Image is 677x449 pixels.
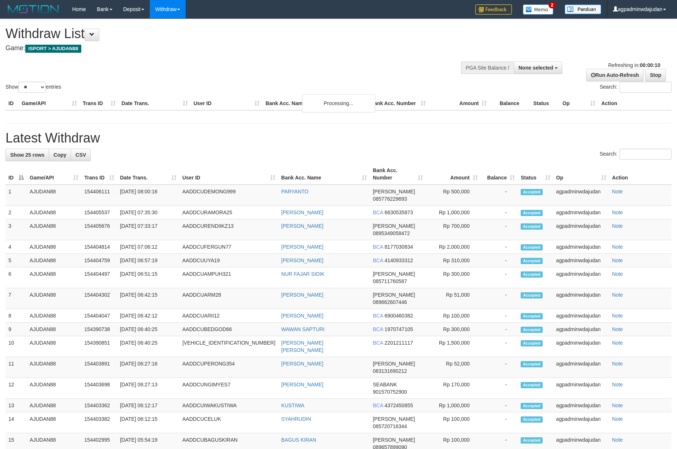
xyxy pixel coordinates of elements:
[521,189,543,195] span: Accepted
[373,326,383,332] span: BCA
[117,336,179,357] td: [DATE] 06:40:25
[426,219,481,240] td: Rp 700,000
[117,254,179,267] td: [DATE] 06:57:19
[373,389,407,395] span: Copy 901570752900 to clipboard
[81,412,117,433] td: 154403382
[521,340,543,346] span: Accepted
[521,244,543,251] span: Accepted
[530,97,559,110] th: Status
[553,254,609,267] td: agpadminwdajudan
[281,416,311,422] a: SYAHRUDIN
[608,62,660,68] span: Refreshing in:
[81,164,117,185] th: Trans ID: activate to sort column ascending
[281,340,323,353] a: [PERSON_NAME] [PERSON_NAME]
[481,164,518,185] th: Balance: activate to sort column ascending
[27,357,81,378] td: AJUDAN88
[281,292,323,298] a: [PERSON_NAME]
[5,336,27,357] td: 10
[586,69,644,81] a: Run Auto-Refresh
[27,378,81,399] td: AJUDAN88
[5,149,49,161] a: Show 25 rows
[5,309,27,323] td: 8
[81,378,117,399] td: 154403698
[521,292,543,298] span: Accepted
[117,323,179,336] td: [DATE] 06:40:25
[612,292,623,298] a: Note
[81,240,117,254] td: 154404814
[426,164,481,185] th: Amount: activate to sort column ascending
[5,240,27,254] td: 4
[373,340,383,346] span: BCA
[612,223,623,229] a: Note
[5,399,27,412] td: 13
[521,210,543,216] span: Accepted
[179,185,278,206] td: AADDCUDEMONG999
[384,340,413,346] span: Copy 2201211117 to clipboard
[553,288,609,309] td: agpadminwdajudan
[5,82,61,93] label: Show entries
[27,336,81,357] td: AJUDAN88
[553,378,609,399] td: agpadminwdajudan
[5,164,27,185] th: ID: activate to sort column descending
[5,97,19,110] th: ID
[373,257,383,263] span: BCA
[373,299,407,305] span: Copy 089662607446 to clipboard
[281,326,324,332] a: WAWAN SAPTURI
[521,271,543,278] span: Accepted
[612,257,623,263] a: Note
[179,336,278,357] td: [VEHICLE_IDENTIFICATION_NUMBER]
[548,2,556,8] span: 2
[179,254,278,267] td: AADDCUUYA19
[481,267,518,288] td: -
[81,309,117,323] td: 154404047
[521,437,543,444] span: Accepted
[373,230,410,236] span: Copy 0895349058472 to clipboard
[565,4,601,14] img: panduan.png
[81,323,117,336] td: 154390738
[19,97,80,110] th: Game/API
[5,357,27,378] td: 11
[27,288,81,309] td: AJUDAN88
[281,313,323,319] a: [PERSON_NAME]
[553,323,609,336] td: agpadminwdajudan
[426,412,481,433] td: Rp 100,000
[5,185,27,206] td: 1
[5,378,27,399] td: 12
[179,399,278,412] td: AADDCUIWAKUSTIWA
[179,357,278,378] td: AADDCUPERONG354
[373,189,415,194] span: [PERSON_NAME]
[179,164,278,185] th: User ID: activate to sort column ascending
[373,416,415,422] span: [PERSON_NAME]
[553,309,609,323] td: agpadminwdajudan
[373,271,415,277] span: [PERSON_NAME]
[481,309,518,323] td: -
[426,206,481,219] td: Rp 1,000,000
[612,416,623,422] a: Note
[600,149,672,160] label: Search:
[514,62,562,74] button: None selected
[117,240,179,254] td: [DATE] 07:06:12
[553,185,609,206] td: agpadminwdajudan
[373,437,415,443] span: [PERSON_NAME]
[426,185,481,206] td: Rp 500,000
[481,336,518,357] td: -
[481,240,518,254] td: -
[119,97,191,110] th: Date Trans.
[49,149,71,161] a: Copy
[553,336,609,357] td: agpadminwdajudan
[612,402,623,408] a: Note
[179,288,278,309] td: AADDCUARM28
[25,45,81,53] span: ISPORT > AJUDAN88
[620,149,672,160] input: Search:
[368,97,429,110] th: Bank Acc. Number
[81,219,117,240] td: 154405676
[553,357,609,378] td: agpadminwdajudan
[481,219,518,240] td: -
[612,209,623,215] a: Note
[612,382,623,387] a: Note
[373,196,407,202] span: Copy 085776229693 to clipboard
[612,340,623,346] a: Note
[179,378,278,399] td: AADDCUNGIMYES7
[553,240,609,254] td: agpadminwdajudan
[481,288,518,309] td: -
